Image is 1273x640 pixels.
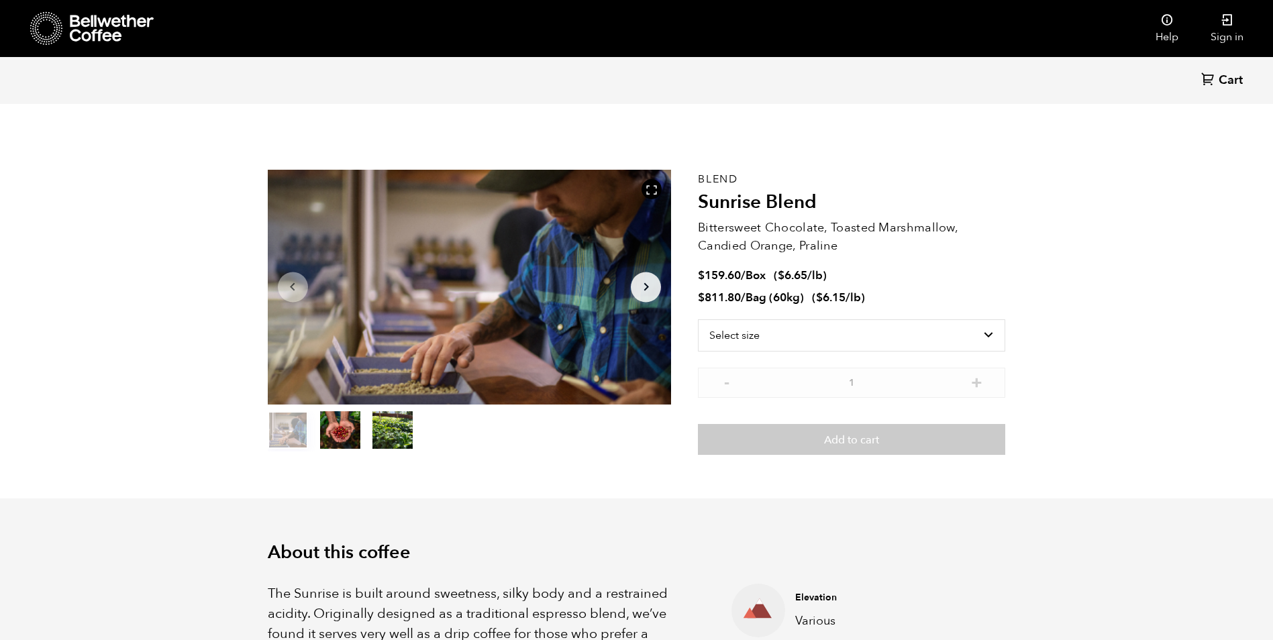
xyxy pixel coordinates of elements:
h2: Sunrise Blend [698,191,1005,214]
span: Box [746,268,766,283]
button: Add to cart [698,424,1005,455]
span: ( ) [774,268,827,283]
span: / [741,290,746,305]
span: ( ) [812,290,865,305]
bdi: 6.65 [778,268,807,283]
span: $ [698,268,705,283]
span: $ [778,268,784,283]
span: Bag (60kg) [746,290,804,305]
bdi: 6.15 [816,290,846,305]
p: Bittersweet Chocolate, Toasted Marshmallow, Candied Orange, Praline [698,219,1005,255]
h2: About this coffee [268,542,1006,564]
bdi: 811.80 [698,290,741,305]
span: Cart [1219,72,1243,89]
span: / [741,268,746,283]
span: /lb [846,290,861,305]
h4: Elevation [795,591,984,604]
span: $ [698,290,705,305]
button: - [718,374,735,388]
span: $ [816,290,823,305]
span: /lb [807,268,823,283]
a: Cart [1201,72,1246,90]
button: + [968,374,985,388]
bdi: 159.60 [698,268,741,283]
p: Various [795,612,984,630]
